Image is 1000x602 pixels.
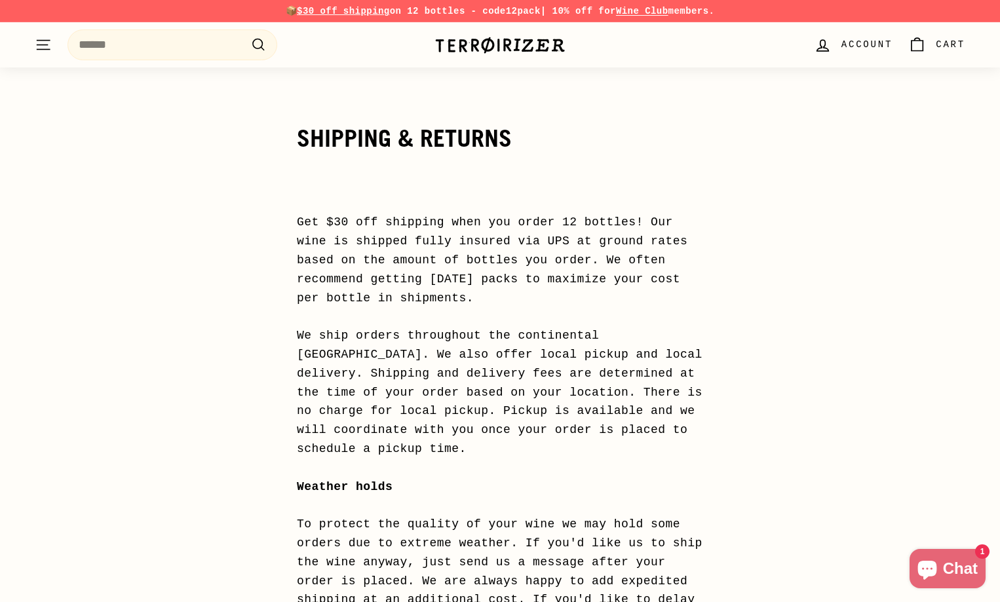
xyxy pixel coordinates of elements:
[297,6,390,16] span: $30 off shipping
[35,4,965,18] p: 📦 on 12 bottles - code | 10% off for members.
[841,37,893,52] span: Account
[806,26,900,64] a: Account
[906,549,990,592] inbox-online-store-chat: Shopify online store chat
[936,37,965,52] span: Cart
[900,26,973,64] a: Cart
[616,6,668,16] a: Wine Club
[506,6,541,16] strong: 12pack
[297,480,393,493] strong: Weather holds
[297,126,703,152] h1: Shipping & Returns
